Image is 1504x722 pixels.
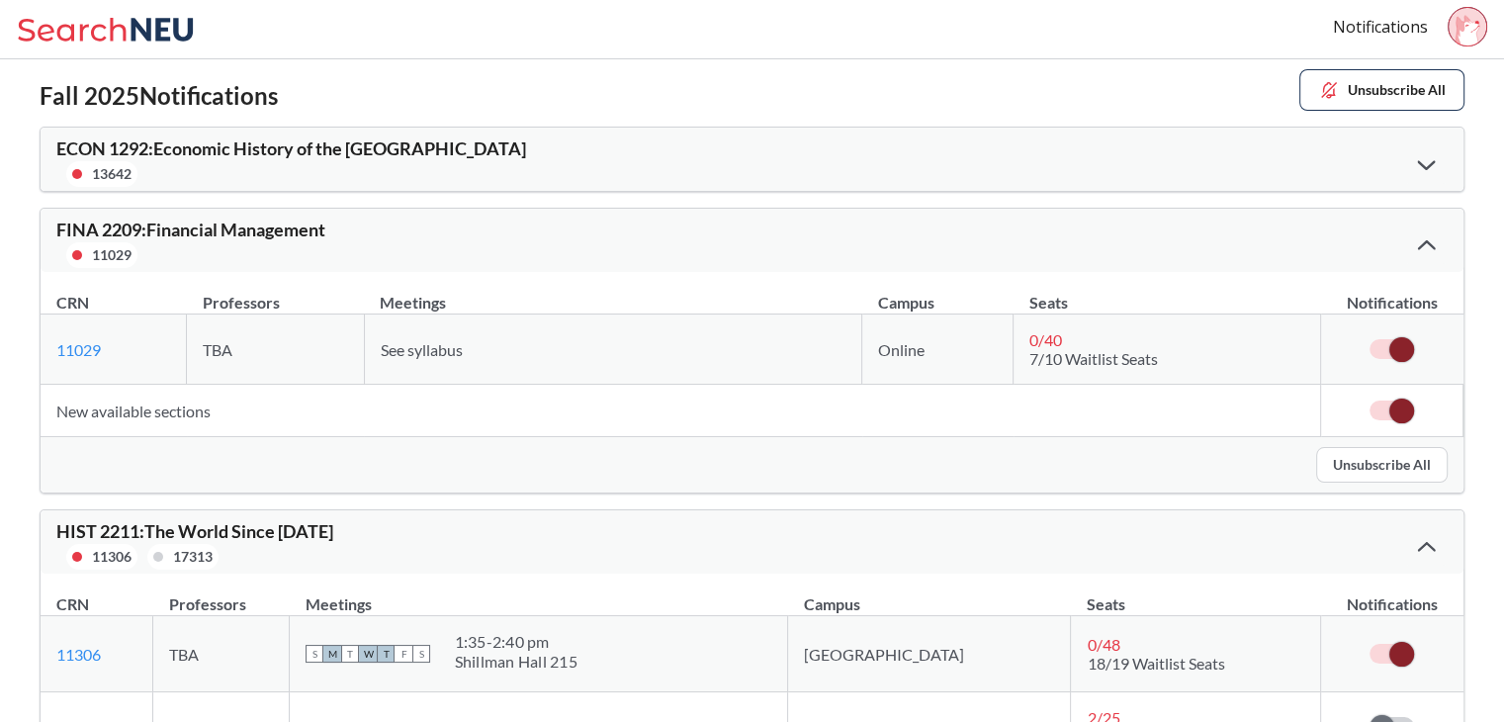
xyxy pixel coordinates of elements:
td: New available sections [41,385,1321,437]
button: Unsubscribe All [1316,447,1448,483]
span: HIST 2211 : The World Since [DATE] [56,520,333,542]
div: CRN [56,292,89,314]
span: W [359,645,377,663]
th: Seats [1014,272,1321,315]
div: Shillman Hall 215 [454,652,576,672]
th: Notifications [1321,272,1463,315]
a: 11306 [56,645,101,664]
th: Campus [787,574,1071,616]
span: S [412,645,430,663]
span: T [377,645,395,663]
span: T [341,645,359,663]
div: Unsubscribe All [41,437,1463,493]
span: 0 / 48 [1087,635,1119,654]
td: [GEOGRAPHIC_DATA] [787,616,1071,692]
span: 7/10 Waitlist Seats [1029,349,1158,368]
span: 0 / 40 [1029,330,1062,349]
a: 11029 [56,340,101,359]
span: FINA 2209 : Financial Management [56,219,325,240]
button: Unsubscribe All [1299,69,1464,111]
th: Notifications [1321,574,1463,616]
td: Online [862,315,1014,385]
th: Meetings [290,574,787,616]
td: TBA [153,616,290,692]
div: CRN [56,593,89,615]
div: 13642 [92,163,132,185]
span: 18/19 Waitlist Seats [1087,654,1224,673]
th: Professors [153,574,290,616]
th: Meetings [364,272,861,315]
h2: Fall 2025 Notifications [40,82,278,111]
span: F [395,645,412,663]
span: See syllabus [381,340,463,359]
th: Seats [1071,574,1321,616]
div: 17313 [173,546,213,568]
div: 1:35 - 2:40 pm [454,632,576,652]
span: ECON 1292 : Economic History of the [GEOGRAPHIC_DATA] [56,137,526,159]
div: 11306 [92,546,132,568]
span: M [323,645,341,663]
a: Notifications [1333,16,1428,38]
th: Professors [187,272,364,315]
span: S [306,645,323,663]
div: 11029 [92,244,132,266]
img: unsubscribe.svg [1318,79,1340,101]
th: Campus [862,272,1014,315]
td: TBA [187,315,364,385]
